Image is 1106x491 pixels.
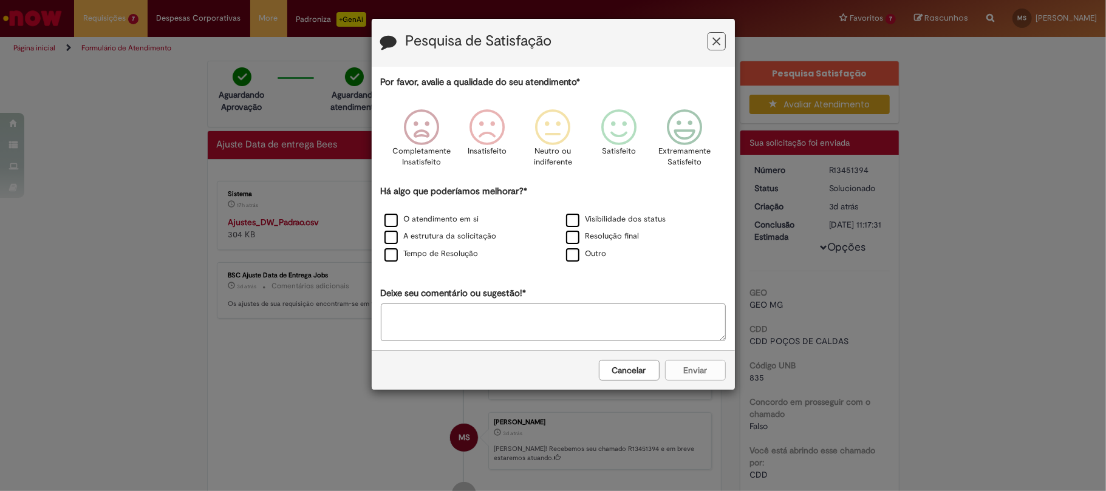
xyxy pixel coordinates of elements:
[456,100,518,183] div: Insatisfeito
[381,76,581,89] label: Por favor, avalie a qualidade do seu atendimento*
[384,231,497,242] label: A estrutura da solicitação
[566,214,666,225] label: Visibilidade dos status
[384,214,479,225] label: O atendimento em si
[658,146,711,168] p: Extremamente Satisfeito
[406,33,552,49] label: Pesquisa de Satisfação
[381,287,527,300] label: Deixe seu comentário ou sugestão!*
[599,360,660,381] button: Cancelar
[381,185,726,263] div: Há algo que poderíamos melhorar?*
[384,248,479,260] label: Tempo de Resolução
[531,146,575,168] p: Neutro ou indiferente
[566,248,607,260] label: Outro
[468,146,507,157] p: Insatisfeito
[566,231,640,242] label: Resolução final
[391,100,452,183] div: Completamente Insatisfeito
[588,100,650,183] div: Satisfeito
[522,100,584,183] div: Neutro ou indiferente
[392,146,451,168] p: Completamente Insatisfeito
[602,146,636,157] p: Satisfeito
[654,100,715,183] div: Extremamente Satisfeito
